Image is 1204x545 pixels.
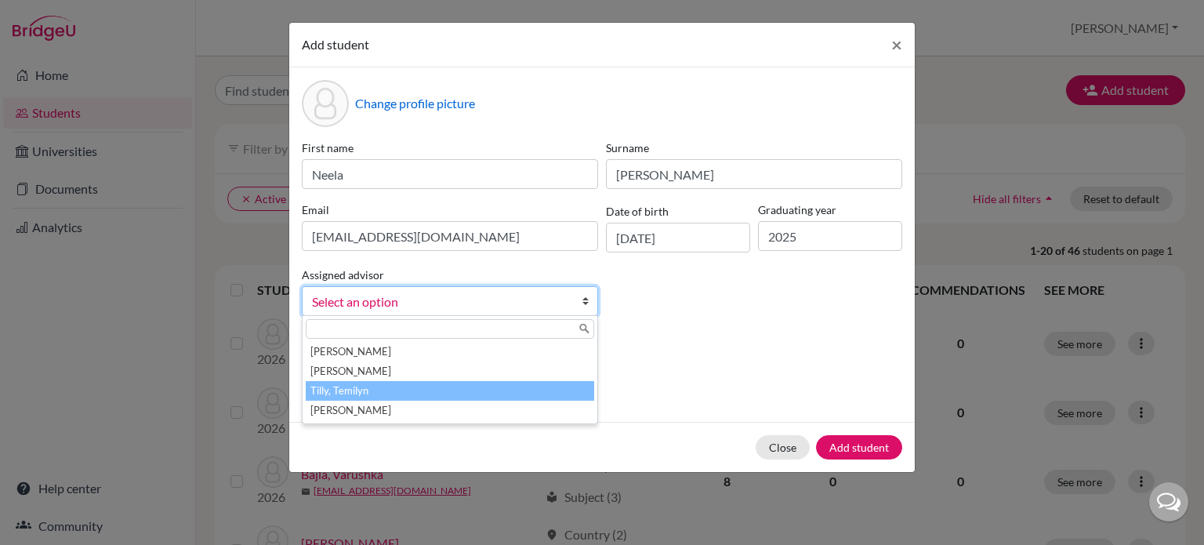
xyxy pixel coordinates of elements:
li: Tilly, Temilyn [306,381,594,401]
span: Help [35,11,67,25]
li: [PERSON_NAME] [306,342,594,362]
li: [PERSON_NAME] [306,401,594,420]
label: Assigned advisor [302,267,384,283]
button: Close [756,435,810,460]
label: Surname [606,140,902,156]
span: × [891,33,902,56]
p: Parents [302,341,902,360]
label: Graduating year [758,202,902,218]
li: [PERSON_NAME] [306,362,594,381]
button: Add student [816,435,902,460]
input: dd/mm/yyyy [606,223,750,253]
div: Profile picture [302,80,349,127]
span: Select an option [312,292,568,312]
label: Date of birth [606,203,669,220]
button: Close [879,23,915,67]
label: First name [302,140,598,156]
span: Add student [302,37,369,52]
label: Email [302,202,598,218]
